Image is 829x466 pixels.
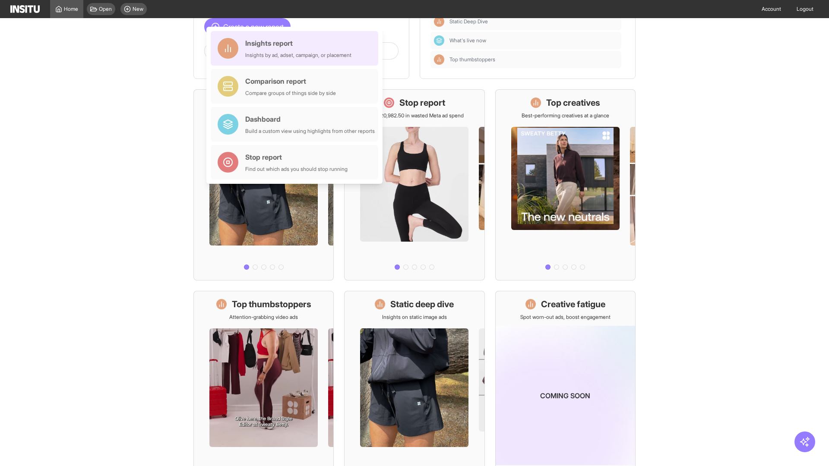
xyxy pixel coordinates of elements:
[449,18,488,25] span: Static Deep Dive
[449,18,618,25] span: Static Deep Dive
[434,54,444,65] div: Insights
[245,90,336,97] div: Compare groups of things side by side
[204,18,291,35] button: Create a new report
[232,298,311,310] h1: Top thumbstoppers
[399,97,445,109] h1: Stop report
[245,114,375,124] div: Dashboard
[434,16,444,27] div: Insights
[495,89,636,280] a: Top creativesBest-performing creatives at a glance
[245,166,348,173] div: Find out which ads you should stop running
[365,112,464,119] p: Save £20,982.50 in wasted Meta ad spend
[390,298,454,310] h1: Static deep dive
[223,22,284,32] span: Create a new report
[245,52,351,59] div: Insights by ad, adset, campaign, or placement
[434,35,444,46] div: Dashboard
[344,89,484,280] a: Stop reportSave £20,982.50 in wasted Meta ad spend
[245,128,375,135] div: Build a custom view using highlights from other reports
[449,56,495,63] span: Top thumbstoppers
[245,38,351,48] div: Insights report
[133,6,143,13] span: New
[382,314,447,321] p: Insights on static image ads
[449,56,618,63] span: Top thumbstoppers
[10,5,40,13] img: Logo
[449,37,618,44] span: What's live now
[229,314,298,321] p: Attention-grabbing video ads
[449,37,486,44] span: What's live now
[99,6,112,13] span: Open
[193,89,334,280] a: What's live nowSee all active ads instantly
[64,6,78,13] span: Home
[546,97,600,109] h1: Top creatives
[522,112,609,119] p: Best-performing creatives at a glance
[245,152,348,162] div: Stop report
[245,76,336,86] div: Comparison report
